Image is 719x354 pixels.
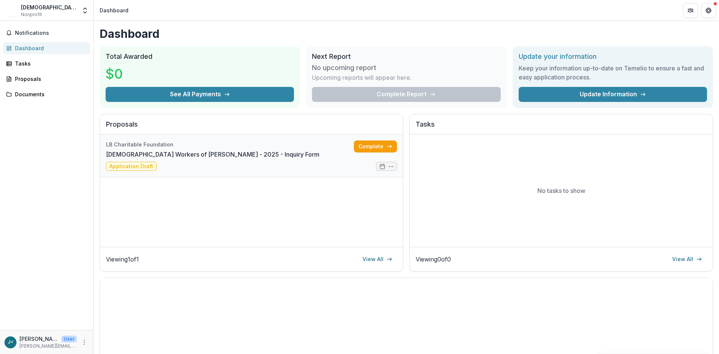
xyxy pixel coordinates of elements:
[15,30,87,36] span: Notifications
[668,253,707,265] a: View All
[106,52,294,61] h2: Total Awarded
[106,150,319,159] a: [DEMOGRAPHIC_DATA] Workers of [PERSON_NAME] - 2025 - Inquiry Form
[106,255,139,264] p: Viewing 1 of 1
[358,253,397,265] a: View All
[15,44,84,52] div: Dashboard
[19,335,58,343] p: [PERSON_NAME] <[PERSON_NAME][EMAIL_ADDRESS][PERSON_NAME][DOMAIN_NAME]>
[15,90,84,98] div: Documents
[312,73,412,82] p: Upcoming reports will appear here.
[106,87,294,102] button: See All Payments
[519,52,707,61] h2: Update your information
[312,52,500,61] h2: Next Report
[683,3,698,18] button: Partners
[701,3,716,18] button: Get Help
[15,60,84,67] div: Tasks
[106,120,397,134] h2: Proposals
[3,42,90,54] a: Dashboard
[97,5,131,16] nav: breadcrumb
[15,75,84,83] div: Proposals
[100,27,713,40] h1: Dashboard
[354,140,397,152] a: Complete
[416,120,707,134] h2: Tasks
[19,343,77,350] p: [PERSON_NAME][EMAIL_ADDRESS][PERSON_NAME][DOMAIN_NAME]
[537,186,585,195] p: No tasks to show
[61,336,77,342] p: User
[3,73,90,85] a: Proposals
[21,11,42,18] span: Nonprofit
[3,27,90,39] button: Notifications
[21,3,77,11] div: [DEMOGRAPHIC_DATA] Workers of [PERSON_NAME]
[519,64,707,82] h3: Keep your information up-to-date on Temelio to ensure a fast and easy application process.
[106,64,162,84] h3: $0
[312,64,376,72] h3: No upcoming report
[80,338,89,347] button: More
[6,4,18,16] img: Franciscan Workers of Junipero Serra
[519,87,707,102] a: Update Information
[100,6,128,14] div: Dashboard
[80,3,90,18] button: Open entity switcher
[416,255,451,264] p: Viewing 0 of 0
[3,57,90,70] a: Tasks
[8,340,13,345] div: Jill Allen <jill.allen@dorothysplace.org>
[3,88,90,100] a: Documents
